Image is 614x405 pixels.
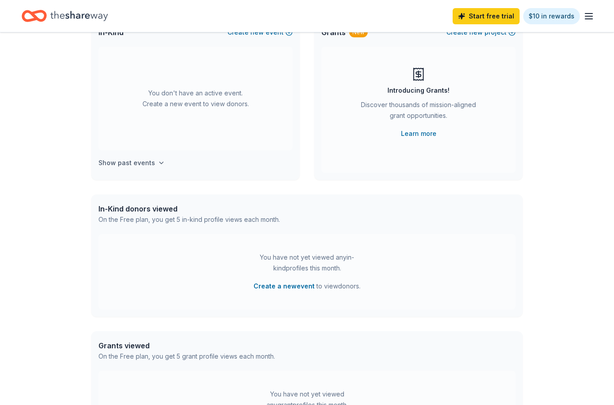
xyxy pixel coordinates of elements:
[469,27,483,38] span: new
[453,8,520,24] a: Start free trial
[254,281,360,292] span: to view donors .
[250,27,264,38] span: new
[98,351,275,362] div: On the Free plan, you get 5 grant profile views each month.
[321,27,346,38] span: Grants
[98,47,293,150] div: You don't have an active event. Create a new event to view donors.
[98,157,165,168] button: Show past events
[98,157,155,168] h4: Show past events
[387,85,449,96] div: Introducing Grants!
[401,128,436,139] a: Learn more
[98,27,124,38] span: In-Kind
[254,281,315,292] button: Create a newevent
[98,214,280,225] div: On the Free plan, you get 5 in-kind profile views each month.
[98,340,275,351] div: Grants viewed
[251,252,363,274] div: You have not yet viewed any in-kind profiles this month.
[98,203,280,214] div: In-Kind donors viewed
[446,27,516,38] button: Createnewproject
[22,5,108,27] a: Home
[349,27,368,37] div: New
[357,99,480,125] div: Discover thousands of mission-aligned grant opportunities.
[227,27,293,38] button: Createnewevent
[523,8,580,24] a: $10 in rewards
